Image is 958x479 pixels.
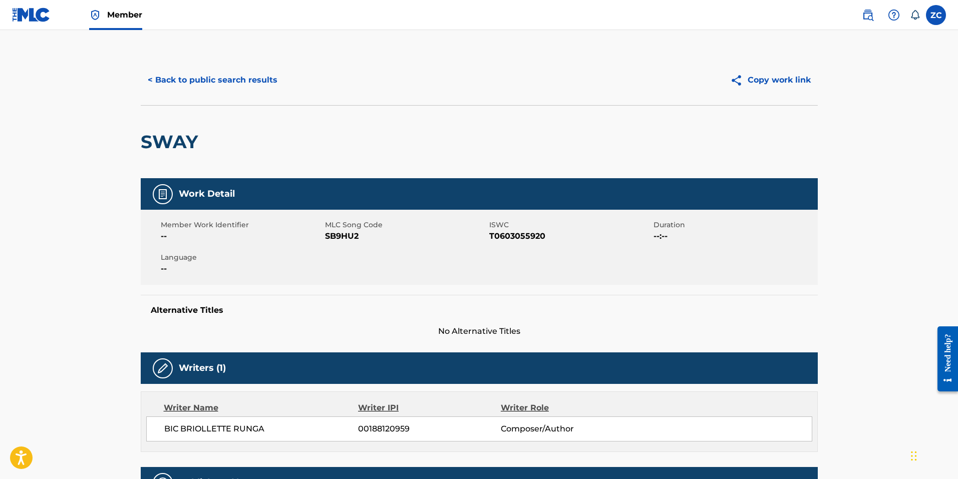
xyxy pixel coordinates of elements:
[164,402,359,414] div: Writer Name
[730,74,748,87] img: Copy work link
[157,362,169,374] img: Writers
[926,5,946,25] div: User Menu
[654,220,815,230] span: Duration
[141,68,284,93] button: < Back to public search results
[325,220,487,230] span: MLC Song Code
[501,402,630,414] div: Writer Role
[723,68,818,93] button: Copy work link
[930,318,958,399] iframe: Resource Center
[161,252,323,263] span: Language
[164,423,359,435] span: BIC BRIOLLETTE RUNGA
[489,220,651,230] span: ISWC
[157,188,169,200] img: Work Detail
[911,441,917,471] div: Drag
[151,305,808,315] h5: Alternative Titles
[358,402,501,414] div: Writer IPI
[489,230,651,242] span: T0603055920
[12,8,51,22] img: MLC Logo
[161,220,323,230] span: Member Work Identifier
[884,5,904,25] div: Help
[910,10,920,20] div: Notifications
[89,9,101,21] img: Top Rightsholder
[179,188,235,200] h5: Work Detail
[325,230,487,242] span: SB9HU2
[179,362,226,374] h5: Writers (1)
[141,325,818,337] span: No Alternative Titles
[161,230,323,242] span: --
[654,230,815,242] span: --:--
[501,423,630,435] span: Composer/Author
[358,423,500,435] span: 00188120959
[888,9,900,21] img: help
[107,9,142,21] span: Member
[161,263,323,275] span: --
[908,431,958,479] iframe: Chat Widget
[858,5,878,25] a: Public Search
[141,131,203,153] h2: SWAY
[862,9,874,21] img: search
